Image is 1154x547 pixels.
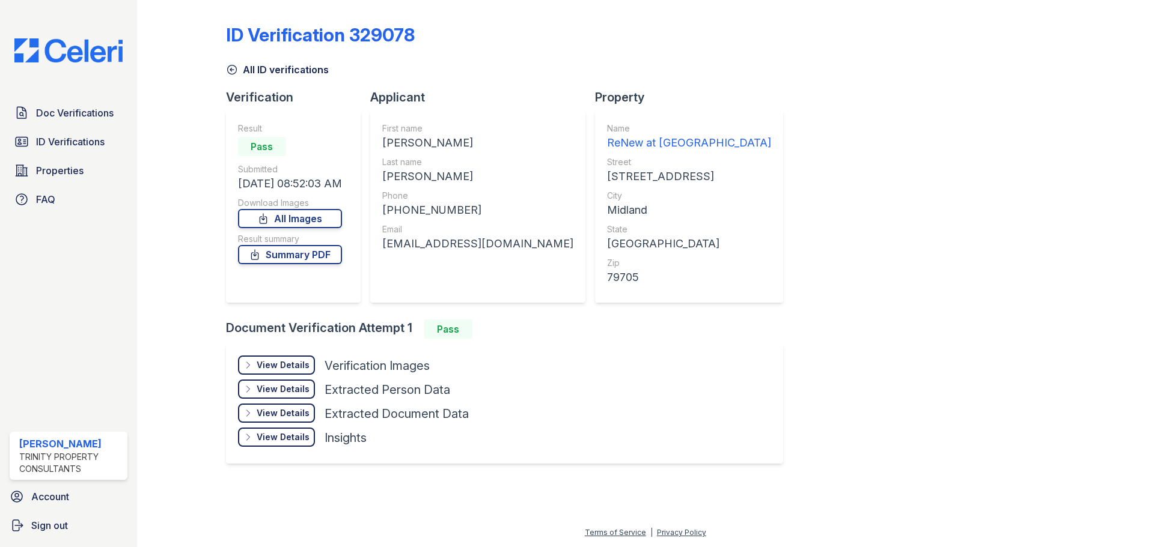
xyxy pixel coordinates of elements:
[657,528,706,537] a: Privacy Policy
[10,159,127,183] a: Properties
[238,163,342,175] div: Submitted
[382,134,573,151] div: [PERSON_NAME]
[5,513,132,537] a: Sign out
[226,24,415,46] div: ID Verification 329078
[370,89,595,106] div: Applicant
[382,235,573,252] div: [EMAIL_ADDRESS][DOMAIN_NAME]
[382,168,573,185] div: [PERSON_NAME]
[607,190,771,202] div: City
[19,451,123,475] div: Trinity Property Consultants
[238,245,342,264] a: Summary PDF
[31,489,69,504] span: Account
[382,156,573,168] div: Last name
[257,359,310,371] div: View Details
[257,431,310,443] div: View Details
[36,192,55,207] span: FAQ
[257,407,310,419] div: View Details
[607,122,771,134] div: Name
[325,429,367,446] div: Insights
[36,106,114,120] span: Doc Verifications
[325,405,469,422] div: Extracted Document Data
[226,89,370,106] div: Verification
[10,101,127,125] a: Doc Verifications
[257,383,310,395] div: View Details
[10,130,127,154] a: ID Verifications
[424,319,472,339] div: Pass
[10,187,127,211] a: FAQ
[382,223,573,235] div: Email
[607,202,771,219] div: Midland
[650,528,653,537] div: |
[31,518,68,533] span: Sign out
[226,62,329,77] a: All ID verifications
[226,319,793,339] div: Document Verification Attempt 1
[19,437,123,451] div: [PERSON_NAME]
[238,137,286,156] div: Pass
[325,357,430,374] div: Verification Images
[238,197,342,209] div: Download Images
[238,175,342,192] div: [DATE] 08:52:03 AM
[36,163,84,178] span: Properties
[325,381,450,398] div: Extracted Person Data
[607,269,771,286] div: 79705
[607,168,771,185] div: [STREET_ADDRESS]
[238,209,342,228] a: All Images
[607,257,771,269] div: Zip
[382,190,573,202] div: Phone
[238,233,342,245] div: Result summary
[382,202,573,219] div: [PHONE_NUMBER]
[607,223,771,235] div: State
[5,38,132,62] img: CE_Logo_Blue-a8612792a0a2168367f1c8372b55b34899dd931a85d93a1a3d3e32e68fde9ad4.png
[607,134,771,151] div: ReNew at [GEOGRAPHIC_DATA]
[607,122,771,151] a: Name ReNew at [GEOGRAPHIC_DATA]
[5,485,132,509] a: Account
[382,122,573,134] div: First name
[238,122,342,134] div: Result
[607,235,771,252] div: [GEOGRAPHIC_DATA]
[585,528,646,537] a: Terms of Service
[36,134,105,149] span: ID Verifications
[595,89,793,106] div: Property
[607,156,771,168] div: Street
